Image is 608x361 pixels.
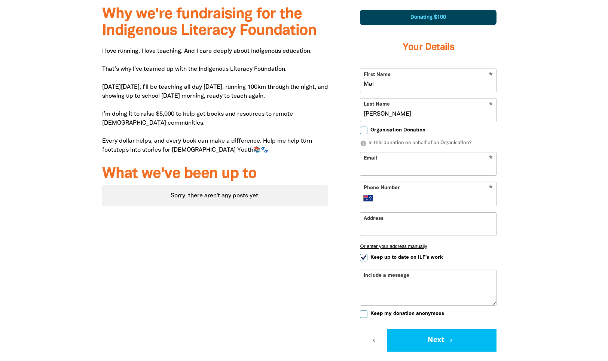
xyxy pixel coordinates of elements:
button: Next chevron_right [387,329,497,352]
span: Why we're fundraising for the Indigenous Literacy Foundation [102,7,317,38]
div: Paginated content [102,185,329,206]
span: Keep up to date on ILF's work [370,254,443,261]
div: Donating $100 [360,10,497,25]
input: Keep up to date on ILF's work [360,254,367,261]
i: Required [489,185,493,192]
p: I love running. I love teaching. And I care deeply about Indigenous education. That’s why I’ve te... [102,47,329,155]
div: Sorry, there aren't any posts yet. [102,185,329,206]
input: Organisation Donation [360,127,367,134]
input: Keep my donation anonymous [360,310,367,318]
span: Keep my donation anonymous [370,310,444,317]
h3: Your Details [360,33,497,63]
i: chevron_left [370,337,377,344]
h3: What we've been up to [102,166,329,182]
button: Or enter your address manually [360,243,497,249]
i: chevron_right [448,337,455,344]
button: chevron_left [360,329,387,352]
p: Is this donation on behalf of an Organisation? [360,140,497,147]
span: Organisation Donation [370,127,425,134]
i: info [360,140,367,147]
